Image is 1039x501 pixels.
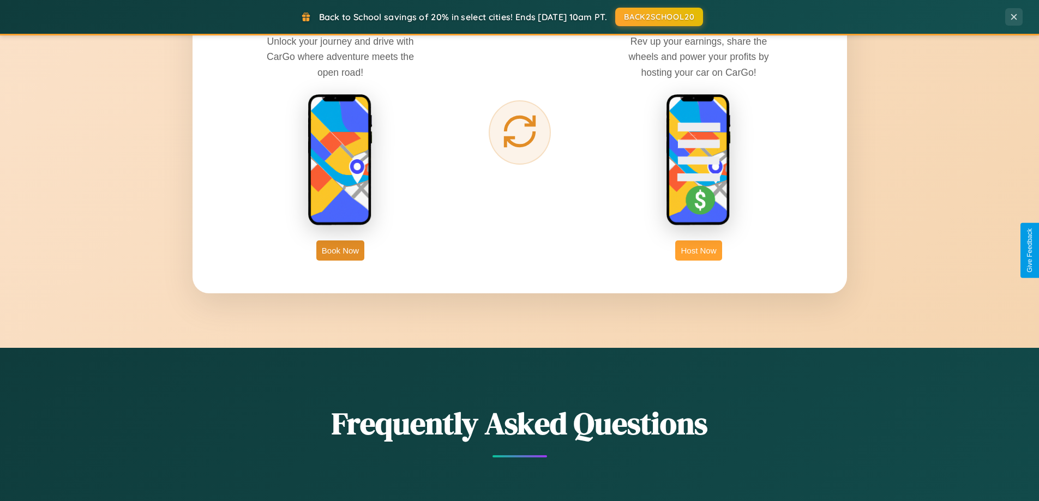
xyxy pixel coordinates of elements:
div: Give Feedback [1026,228,1034,273]
p: Rev up your earnings, share the wheels and power your profits by hosting your car on CarGo! [617,34,780,80]
button: BACK2SCHOOL20 [615,8,703,26]
h2: Frequently Asked Questions [193,402,847,444]
button: Book Now [316,240,364,261]
button: Host Now [675,240,722,261]
img: host phone [666,94,731,227]
span: Back to School savings of 20% in select cities! Ends [DATE] 10am PT. [319,11,607,22]
img: rent phone [308,94,373,227]
p: Unlock your journey and drive with CarGo where adventure meets the open road! [259,34,422,80]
